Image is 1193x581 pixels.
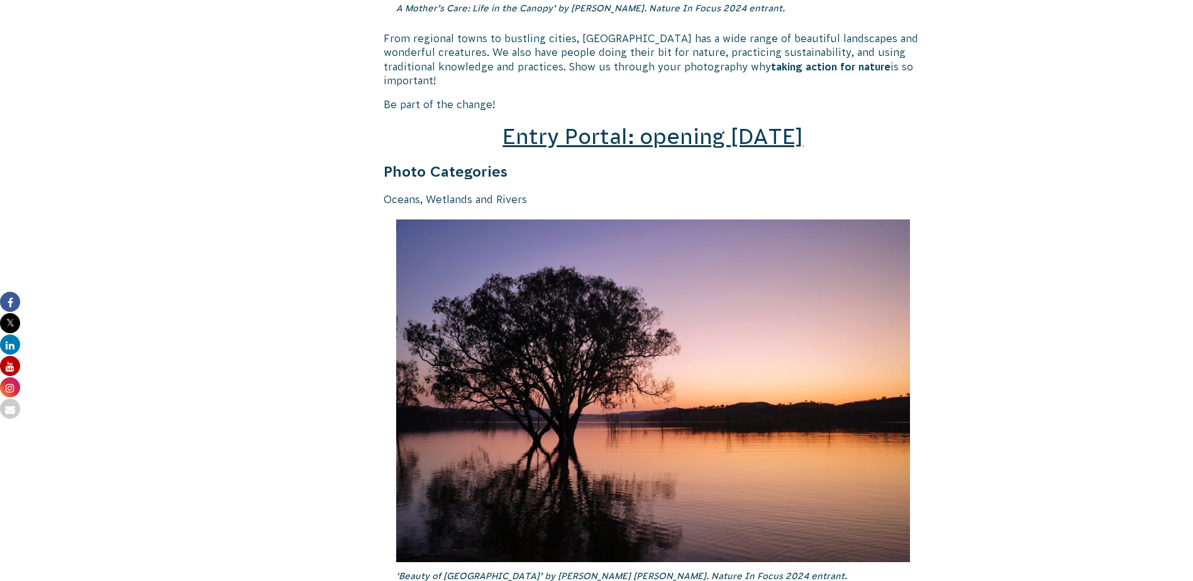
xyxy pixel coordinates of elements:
[771,61,891,72] strong: taking action for nature
[502,124,803,148] a: Entry Portal: opening [DATE]
[384,31,923,88] p: From regional towns to bustling cities, [GEOGRAPHIC_DATA] has a wide range of beautiful landscape...
[384,192,923,206] p: Oceans, Wetlands and Rivers
[384,163,508,180] strong: Photo Categories
[384,97,923,111] p: Be part of the change!
[396,571,847,581] em: ‘Beauty of [GEOGRAPHIC_DATA]’ by [PERSON_NAME] [PERSON_NAME]. Nature In Focus 2024 entrant.
[396,3,785,13] em: A Mother’s Care: Life in the Canopy’ by [PERSON_NAME]. Nature In Focus 2024 entrant.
